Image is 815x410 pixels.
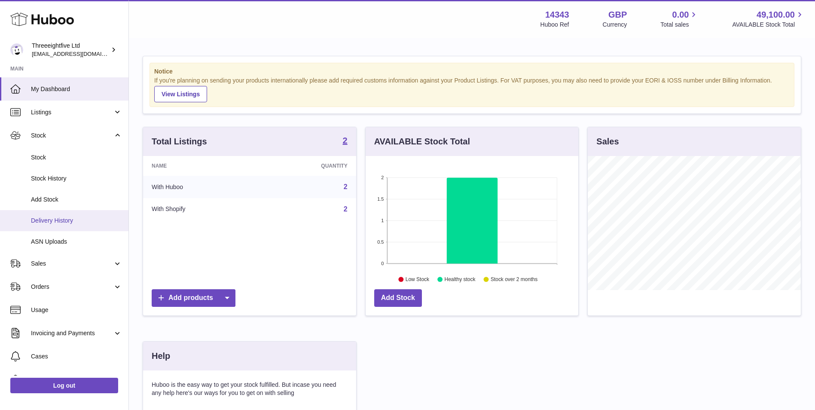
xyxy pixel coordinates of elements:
[406,276,430,282] text: Low Stock
[374,136,470,147] h3: AVAILABLE Stock Total
[31,85,122,93] span: My Dashboard
[31,217,122,225] span: Delivery History
[31,283,113,291] span: Orders
[540,21,569,29] div: Huboo Ref
[31,153,122,162] span: Stock
[152,381,348,397] p: Huboo is the easy way to get your stock fulfilled. But incase you need any help here's our ways f...
[757,9,795,21] span: 49,100.00
[344,183,348,190] a: 2
[31,174,122,183] span: Stock History
[381,175,384,180] text: 2
[732,9,805,29] a: 49,100.00 AVAILABLE Stock Total
[31,260,113,268] span: Sales
[31,108,113,116] span: Listings
[596,136,619,147] h3: Sales
[154,67,790,76] strong: Notice
[154,86,207,102] a: View Listings
[31,352,122,361] span: Cases
[10,378,118,393] a: Log out
[31,306,122,314] span: Usage
[603,21,627,29] div: Currency
[344,205,348,213] a: 2
[374,289,422,307] a: Add Stock
[660,21,699,29] span: Total sales
[545,9,569,21] strong: 14343
[608,9,627,21] strong: GBP
[152,350,170,362] h3: Help
[377,196,384,202] text: 1.5
[152,136,207,147] h3: Total Listings
[32,50,126,57] span: [EMAIL_ADDRESS][DOMAIN_NAME]
[31,132,113,140] span: Stock
[660,9,699,29] a: 0.00 Total sales
[672,9,689,21] span: 0.00
[381,261,384,266] text: 0
[732,21,805,29] span: AVAILABLE Stock Total
[143,198,258,220] td: With Shopify
[31,196,122,204] span: Add Stock
[143,156,258,176] th: Name
[377,239,384,245] text: 0.5
[343,136,348,145] strong: 2
[31,329,113,337] span: Invoicing and Payments
[258,156,356,176] th: Quantity
[491,276,537,282] text: Stock over 2 months
[143,176,258,198] td: With Huboo
[32,42,109,58] div: Threeeightfive Ltd
[381,218,384,223] text: 1
[444,276,476,282] text: Healthy stock
[152,289,235,307] a: Add products
[154,76,790,102] div: If you're planning on sending your products internationally please add required customs informati...
[10,43,23,56] img: internalAdmin-14343@internal.huboo.com
[343,136,348,147] a: 2
[31,238,122,246] span: ASN Uploads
